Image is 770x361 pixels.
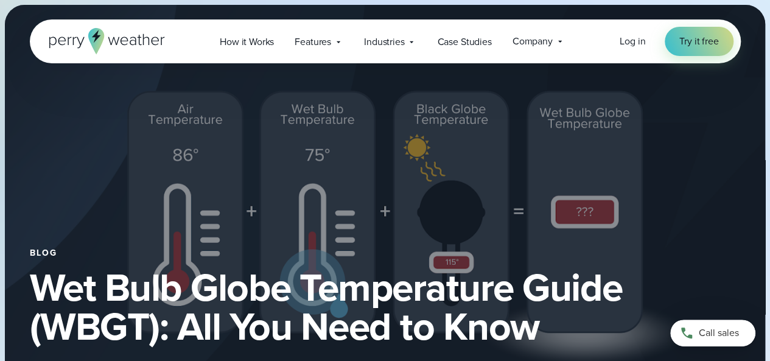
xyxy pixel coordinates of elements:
div: Blog [30,248,741,258]
span: Log in [620,34,645,48]
a: Case Studies [427,29,502,54]
a: Log in [620,34,645,49]
a: Call sales [670,320,755,346]
span: Try it free [679,34,718,49]
span: Company [513,34,553,49]
span: Case Studies [437,35,491,49]
span: Industries [364,35,404,49]
span: Call sales [699,326,739,340]
span: Features [295,35,331,49]
h1: Wet Bulb Globe Temperature Guide (WBGT): All You Need to Know [30,268,741,346]
a: How it Works [209,29,284,54]
span: How it Works [220,35,274,49]
a: Try it free [665,27,733,56]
